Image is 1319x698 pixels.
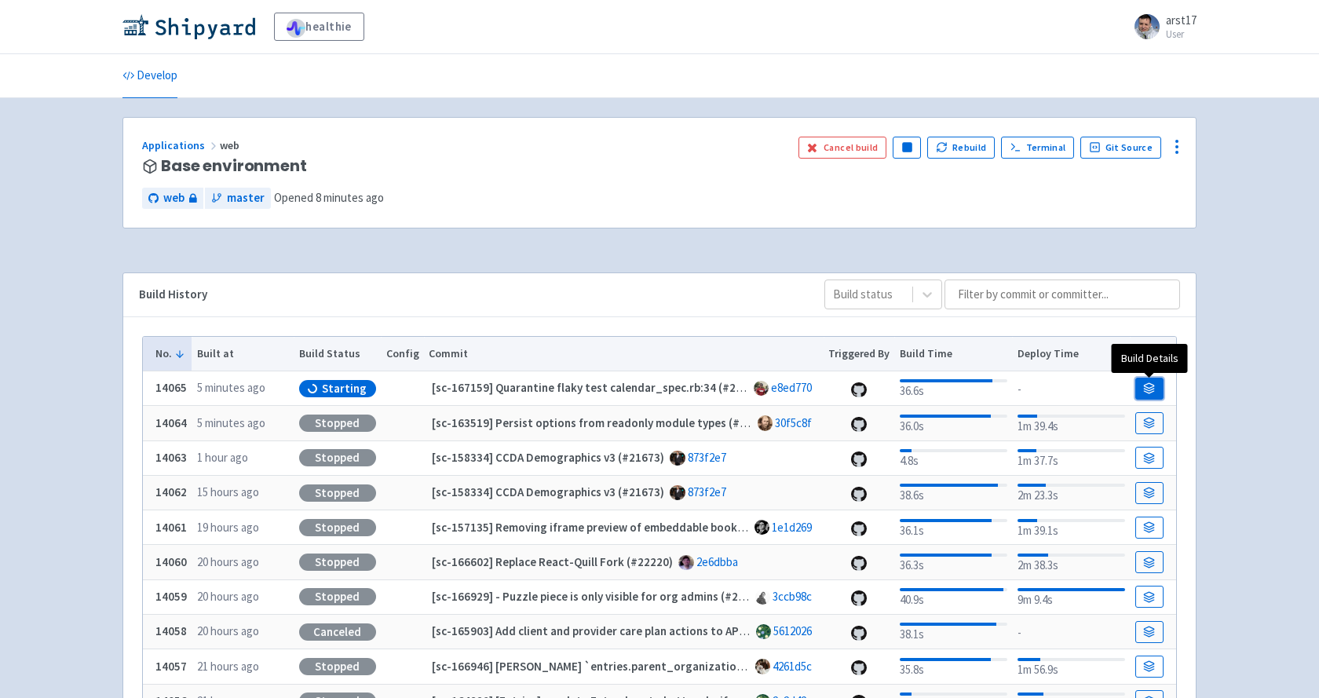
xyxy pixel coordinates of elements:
a: Build Details [1135,656,1164,678]
div: 9m 9.4s [1018,585,1125,609]
a: Terminal [1001,137,1074,159]
a: e8ed770 [771,380,812,395]
a: healthie [274,13,364,41]
a: web [142,188,203,209]
b: 14065 [155,380,187,395]
a: 2e6dbba [696,554,738,569]
div: - [1018,378,1125,399]
div: - [1018,621,1125,642]
b: 14064 [155,415,187,430]
a: Build Details [1135,378,1164,400]
a: Build Details [1135,621,1164,643]
time: 20 hours ago [197,623,259,638]
th: Build Status [294,337,381,371]
a: 30f5c8f [775,415,812,430]
strong: [sc-166946] [PERSON_NAME] `entries.parent_organization_id` column NOT NULL (#22217) [432,659,911,674]
time: 8 minutes ago [316,190,384,205]
th: Built at [192,337,294,371]
button: Cancel build [798,137,887,159]
span: Opened [274,190,384,205]
b: 14061 [155,520,187,535]
span: Starting [322,381,367,397]
div: 40.9s [900,585,1007,609]
button: Rebuild [927,137,995,159]
div: Build History [139,286,799,304]
button: Pause [893,137,921,159]
th: Build Time [894,337,1012,371]
div: Stopped [299,415,376,432]
time: 1 hour ago [197,450,248,465]
strong: [sc-166929] - Puzzle piece is only visible for org admins (#22214) [432,589,767,604]
th: Triggered By [824,337,895,371]
input: Filter by commit or committer... [944,280,1180,309]
a: 4261d5c [773,659,812,674]
a: arst17 User [1125,14,1197,39]
b: 14057 [155,659,187,674]
div: 36.0s [900,411,1007,436]
b: 14059 [155,589,187,604]
strong: [sc-158334] CCDA Demographics v3 (#21673) [432,484,664,499]
div: 1m 37.7s [1018,446,1125,470]
div: Stopped [299,449,376,466]
div: 35.8s [900,655,1007,679]
a: master [205,188,271,209]
div: Stopped [299,554,376,571]
a: 1e1d269 [772,520,812,535]
strong: [sc-167159] Quarantine flaky test calendar_spec.rb:34 (#22248) [432,380,765,395]
div: 36.6s [900,376,1007,400]
b: 14060 [155,554,187,569]
b: 14062 [155,484,187,499]
span: master [227,189,265,207]
time: 21 hours ago [197,659,259,674]
a: 873f2e7 [688,450,726,465]
div: 38.1s [900,619,1007,644]
div: Canceled [299,623,376,641]
a: 5612026 [773,623,812,638]
div: Stopped [299,588,376,605]
a: Build Details [1135,412,1164,434]
div: 36.1s [900,516,1007,540]
a: Build Details [1135,586,1164,608]
time: 5 minutes ago [197,415,265,430]
time: 5 minutes ago [197,380,265,395]
span: web [163,189,185,207]
strong: [sc-165903] Add client and provider care plan actions to API visible audit logs (Does not include... [432,623,1033,638]
th: Commit [424,337,824,371]
strong: [sc-163519] Persist options from readonly module types (#22198) [432,415,775,430]
b: 14063 [155,450,187,465]
div: 4.8s [900,446,1007,470]
a: 873f2e7 [688,484,726,499]
th: Deploy Time [1012,337,1130,371]
time: 20 hours ago [197,554,259,569]
div: Stopped [299,519,376,536]
small: User [1166,29,1197,39]
div: Stopped [299,658,376,675]
a: Build Details [1135,517,1164,539]
time: 19 hours ago [197,520,259,535]
div: 2m 38.3s [1018,550,1125,575]
strong: [sc-166602] Replace React-Quill Fork (#22220) [432,554,673,569]
a: Applications [142,138,220,152]
strong: [sc-157135] Removing iframe preview of embeddable booking page test (#22234) [432,520,856,535]
a: Build Details [1135,551,1164,573]
span: Base environment [161,157,307,175]
span: web [220,138,242,152]
a: Develop [122,54,177,98]
div: 38.6s [900,481,1007,505]
time: 20 hours ago [197,589,259,604]
div: Stopped [299,484,376,502]
b: 14058 [155,623,187,638]
time: 15 hours ago [197,484,259,499]
div: 2m 23.3s [1018,481,1125,505]
span: arst17 [1166,13,1197,27]
div: 1m 56.9s [1018,655,1125,679]
th: Config [381,337,424,371]
div: 1m 39.1s [1018,516,1125,540]
img: Shipyard logo [122,14,255,39]
div: 36.3s [900,550,1007,575]
button: No. [155,345,187,362]
a: 3ccb98c [773,589,812,604]
strong: [sc-158334] CCDA Demographics v3 (#21673) [432,450,664,465]
a: Build Details [1135,482,1164,504]
a: Git Source [1080,137,1161,159]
